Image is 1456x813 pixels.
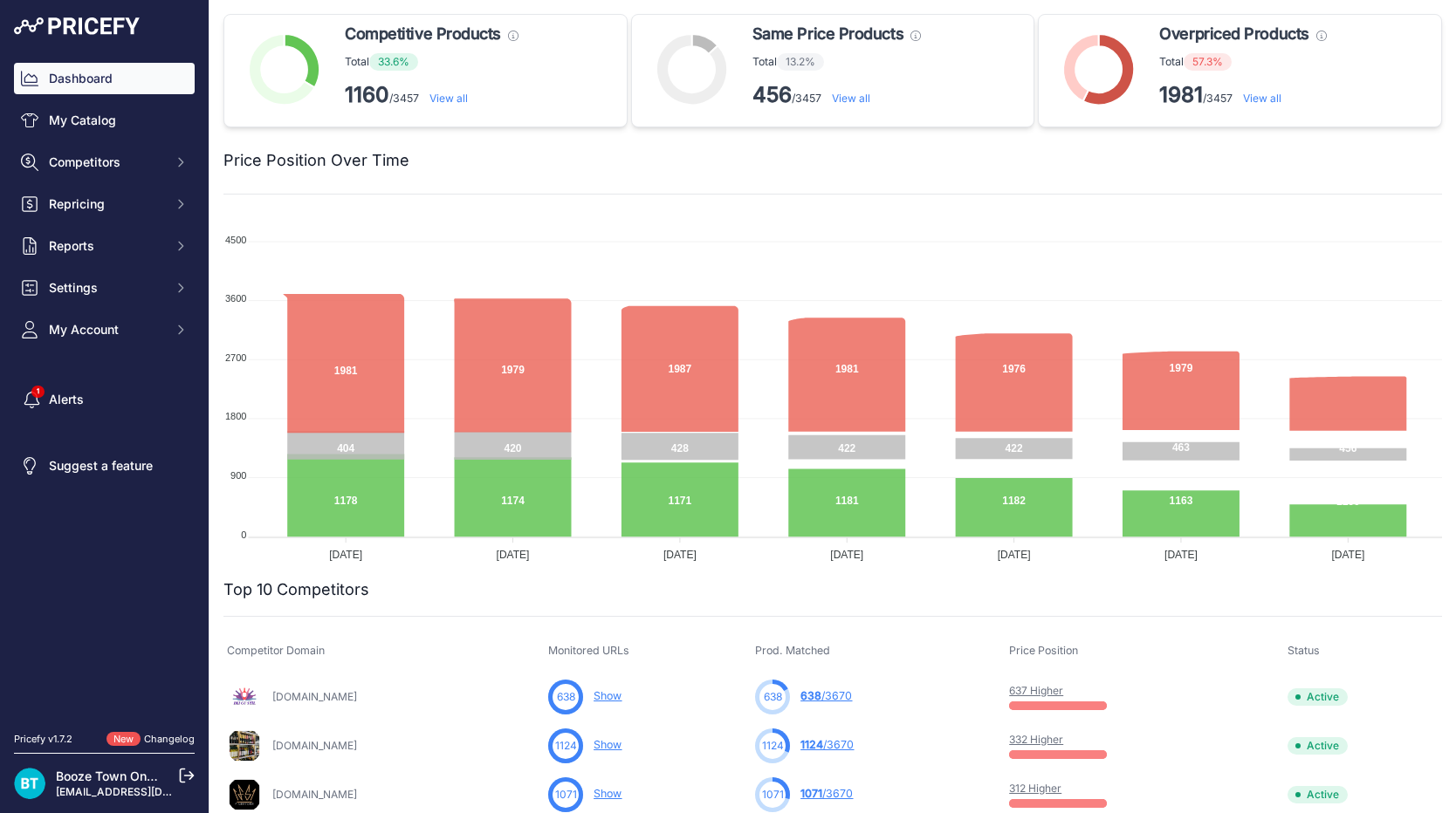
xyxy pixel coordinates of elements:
[555,787,577,803] span: 1071
[557,689,575,705] span: 638
[49,237,163,255] span: Reports
[1009,733,1063,746] a: 332 Higher
[762,787,784,803] span: 1071
[144,733,195,745] a: Changelog
[548,644,629,657] span: Monitored URLs
[594,787,622,800] a: Show
[106,732,141,747] span: New
[14,63,195,94] a: Dashboard
[49,279,163,297] span: Settings
[998,549,1031,561] tspan: [DATE]
[1159,81,1326,109] p: /3457
[241,529,246,540] tspan: 0
[14,450,195,482] a: Suggest a feature
[1159,82,1203,107] strong: 1981
[777,53,824,71] span: 13.2%
[1288,688,1348,706] span: Active
[14,384,195,415] a: Alerts
[800,787,822,800] span: 1071
[1331,549,1364,561] tspan: [DATE]
[223,148,409,173] h2: Price Position Over Time
[49,195,163,213] span: Repricing
[272,690,357,703] a: [DOMAIN_NAME]
[14,230,195,262] button: Reports
[800,787,853,800] a: 1071/3670
[225,293,246,304] tspan: 3600
[223,577,369,602] h2: Top 10 Competitors
[752,22,903,46] span: Same Price Products
[225,235,246,245] tspan: 4500
[762,738,784,754] span: 1124
[800,738,854,751] a: 1124/3670
[594,689,622,702] a: Show
[272,739,357,752] a: [DOMAIN_NAME]
[225,352,246,363] tspan: 2700
[764,689,782,705] span: 638
[1184,53,1232,71] span: 57.3%
[1288,786,1348,803] span: Active
[832,92,870,105] a: View all
[752,81,921,109] p: /3457
[663,549,697,561] tspan: [DATE]
[56,769,168,783] a: Booze Town Online
[800,689,852,702] a: 638/3670
[800,689,821,702] span: 638
[230,470,246,481] tspan: 900
[800,738,823,751] span: 1124
[1009,684,1063,697] a: 637 Higher
[1159,22,1308,46] span: Overpriced Products
[345,22,501,46] span: Competitive Products
[752,53,921,71] p: Total
[555,738,577,754] span: 1124
[1288,644,1320,657] span: Status
[14,188,195,220] button: Repricing
[14,63,195,711] nav: Sidebar
[225,411,246,421] tspan: 1800
[429,92,468,105] a: View all
[345,82,389,107] strong: 1160
[497,549,530,561] tspan: [DATE]
[345,53,519,71] p: Total
[755,644,830,657] span: Prod. Matched
[594,738,622,751] a: Show
[14,272,195,304] button: Settings
[1288,737,1348,755] span: Active
[1164,549,1198,561] tspan: [DATE]
[1009,644,1078,657] span: Price Position
[345,81,519,109] p: /3457
[49,154,163,171] span: Competitors
[14,105,195,136] a: My Catalog
[329,549,362,561] tspan: [DATE]
[14,314,195,345] button: My Account
[272,788,357,801] a: [DOMAIN_NAME]
[227,644,325,657] span: Competitor Domain
[14,147,195,178] button: Competitors
[14,17,140,35] img: Pricefy Logo
[1243,92,1281,105] a: View all
[1159,53,1326,71] p: Total
[752,82,792,107] strong: 456
[1009,782,1061,795] a: 312 Higher
[830,549,863,561] tspan: [DATE]
[369,53,418,71] span: 33.6%
[49,321,163,338] span: My Account
[56,785,238,798] a: [EMAIL_ADDRESS][DOMAIN_NAME]
[14,732,72,747] div: Pricefy v1.7.2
